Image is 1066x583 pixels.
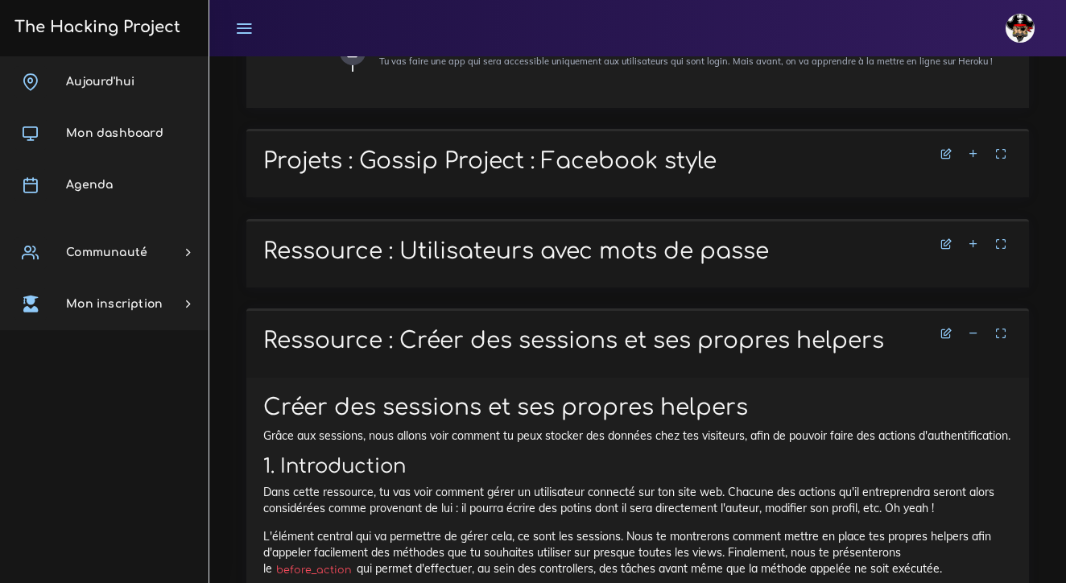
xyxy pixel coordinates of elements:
[66,179,113,191] span: Agenda
[272,562,357,578] code: before_action
[263,328,1012,355] h1: Ressource : Créer des sessions et ses propres helpers
[66,127,163,139] span: Mon dashboard
[263,148,1012,176] h1: Projets : Gossip Project : Facebook style
[10,19,180,36] h3: The Hacking Project
[263,428,1012,444] p: Grâce aux sessions, nous allons voir comment tu peux stocker des données chez tes visiteurs, afin...
[263,528,1012,577] p: L'élément central qui va permettre de gérer cela, ce sont les sessions. Nous te montrerons commen...
[263,455,1012,478] h2: 1. Introduction
[263,395,1012,422] h1: Créer des sessions et ses propres helpers
[263,238,1012,266] h1: Ressource : Utilisateurs avec mots de passe
[379,56,993,67] small: Tu vas faire une app qui sera accessible uniquement aux utilisateurs qui sont login. Mais avant, ...
[66,246,147,258] span: Communauté
[263,484,1012,517] p: Dans cette ressource, tu vas voir comment gérer un utilisateur connecté sur ton site web. Chacune...
[66,298,163,310] span: Mon inscription
[1006,14,1035,43] img: avatar
[66,76,134,88] span: Aujourd'hui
